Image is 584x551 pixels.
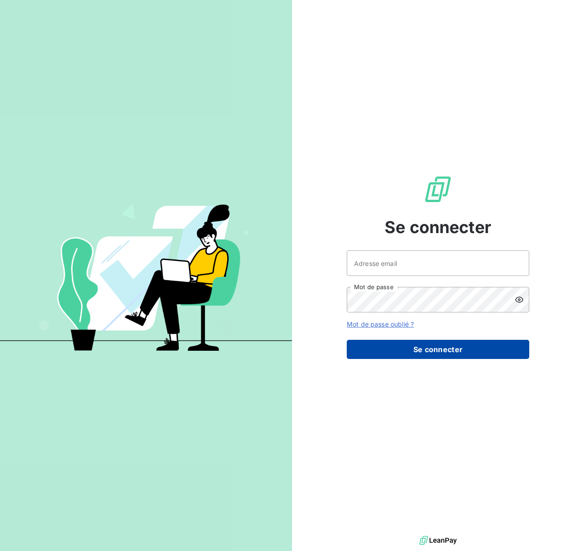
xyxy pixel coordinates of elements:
[347,250,529,276] input: placeholder
[385,215,491,239] span: Se connecter
[419,534,457,547] img: logo
[347,340,529,359] button: Se connecter
[347,320,414,328] a: Mot de passe oublié ?
[423,175,453,204] img: Logo LeanPay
